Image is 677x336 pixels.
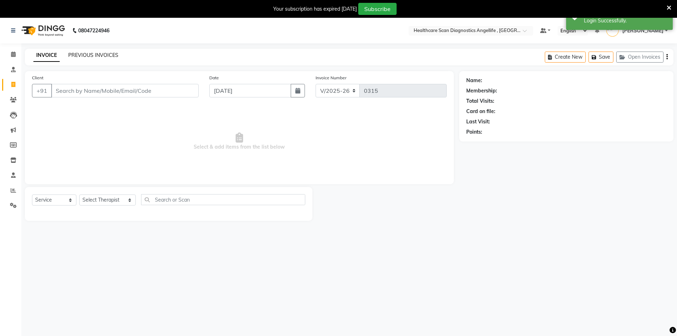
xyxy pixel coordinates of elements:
div: Membership: [466,87,497,95]
img: logo [18,21,67,41]
span: [PERSON_NAME] [622,27,663,34]
div: Last Visit: [466,118,490,126]
div: Points: [466,128,482,136]
div: Name: [466,77,482,84]
label: Invoice Number [316,75,346,81]
label: Date [209,75,219,81]
span: Select & add items from the list below [32,106,447,177]
a: INVOICE [33,49,60,62]
a: PREVIOUS INVOICES [68,52,118,58]
label: Client [32,75,43,81]
b: 08047224946 [78,21,109,41]
img: DR AFTAB ALAM [606,24,619,37]
button: +91 [32,84,52,97]
input: Search or Scan [141,194,305,205]
button: Save [589,52,613,63]
button: Open Invoices [616,52,663,63]
div: Your subscription has expired [DATE] [273,5,357,13]
button: Subscribe [358,3,397,15]
div: Card on file: [466,108,495,115]
input: Search by Name/Mobile/Email/Code [51,84,199,97]
div: Total Visits: [466,97,494,105]
div: Login Successfully. [584,17,667,25]
button: Create New [545,52,586,63]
